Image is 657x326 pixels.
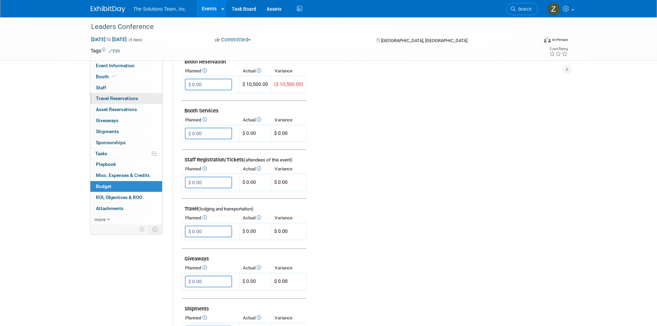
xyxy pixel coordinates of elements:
[182,66,239,76] th: Planned
[212,36,253,43] button: Committed
[90,93,162,104] a: Travel Reservations
[96,184,111,189] span: Budget
[96,129,119,134] span: Shipments
[128,38,142,42] span: (4 days)
[182,249,306,264] td: Giveaways
[552,37,568,42] div: In-Person
[239,263,271,273] th: Actual
[547,2,560,16] img: Zavior Thmpson
[94,217,106,222] span: more
[274,81,303,87] span: ($ 10,500.00)
[239,164,271,174] th: Actual
[91,47,120,54] td: Tags
[90,148,162,159] a: Tasks
[271,313,306,323] th: Variance
[497,36,568,46] div: Event Format
[136,225,148,234] td: Personalize Event Tab Strip
[90,192,162,203] a: ROI, Objectives & ROO
[90,82,162,93] a: Staff
[89,21,528,33] div: Leaders Conference
[271,263,306,273] th: Variance
[271,115,306,125] th: Variance
[274,228,288,234] span: $ 0.00
[90,181,162,192] a: Budget
[90,170,162,181] a: Misc. Expenses & Credits
[516,7,531,12] span: Search
[271,164,306,174] th: Variance
[274,179,288,185] span: $ 0.00
[274,278,288,284] span: $ 0.00
[381,38,467,43] span: [GEOGRAPHIC_DATA], [GEOGRAPHIC_DATA]
[182,299,306,314] td: Shipments
[96,172,150,178] span: Misc. Expenses & Credits
[95,151,107,156] span: Tasks
[90,115,162,126] a: Giveaways
[239,174,271,191] td: $ 0.00
[106,37,112,42] span: to
[96,118,118,123] span: Giveaways
[182,313,239,323] th: Planned
[96,74,117,79] span: Booth
[96,206,123,211] span: Attachments
[90,214,162,225] a: more
[271,66,306,76] th: Variance
[96,96,138,101] span: Travel Reservations
[182,199,306,214] td: Travel
[91,6,125,13] img: ExhibitDay
[182,115,239,125] th: Planned
[96,161,116,167] span: Playbook
[182,101,306,116] td: Booth Services
[90,126,162,137] a: Shipments
[182,150,306,165] td: Staff Registration/Tickets
[112,75,116,78] i: Booth reservation complete
[96,85,106,90] span: Staff
[239,273,271,290] td: $ 0.00
[96,140,126,145] span: Sponsorships
[90,137,162,148] a: Sponsorships
[96,107,137,112] span: Asset Reservations
[239,213,271,223] th: Actual
[239,313,271,323] th: Actual
[96,63,135,68] span: Event Information
[133,6,187,12] span: The Solutions Team, Inc.
[96,195,142,200] span: ROI, Objectives & ROO
[239,125,271,142] td: $ 0.00
[91,36,127,42] span: [DATE] [DATE]
[544,37,551,42] img: Format-Inperson.png
[109,49,120,53] a: Edit
[182,263,239,273] th: Planned
[90,60,162,71] a: Event Information
[506,3,538,15] a: Search
[182,164,239,174] th: Planned
[90,159,162,170] a: Playbook
[90,203,162,214] a: Attachments
[244,157,292,162] span: (attendees of this event)
[274,130,288,136] span: $ 0.00
[148,225,162,234] td: Toggle Event Tabs
[239,223,271,240] td: $ 0.00
[239,115,271,125] th: Actual
[198,206,253,211] span: (lodging and transportation)
[549,47,568,51] div: Event Rating
[271,213,306,223] th: Variance
[90,104,162,115] a: Asset Reservations
[90,71,162,82] a: Booth
[182,213,239,223] th: Planned
[242,81,268,87] span: $ 10,500.00
[239,66,271,76] th: Actual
